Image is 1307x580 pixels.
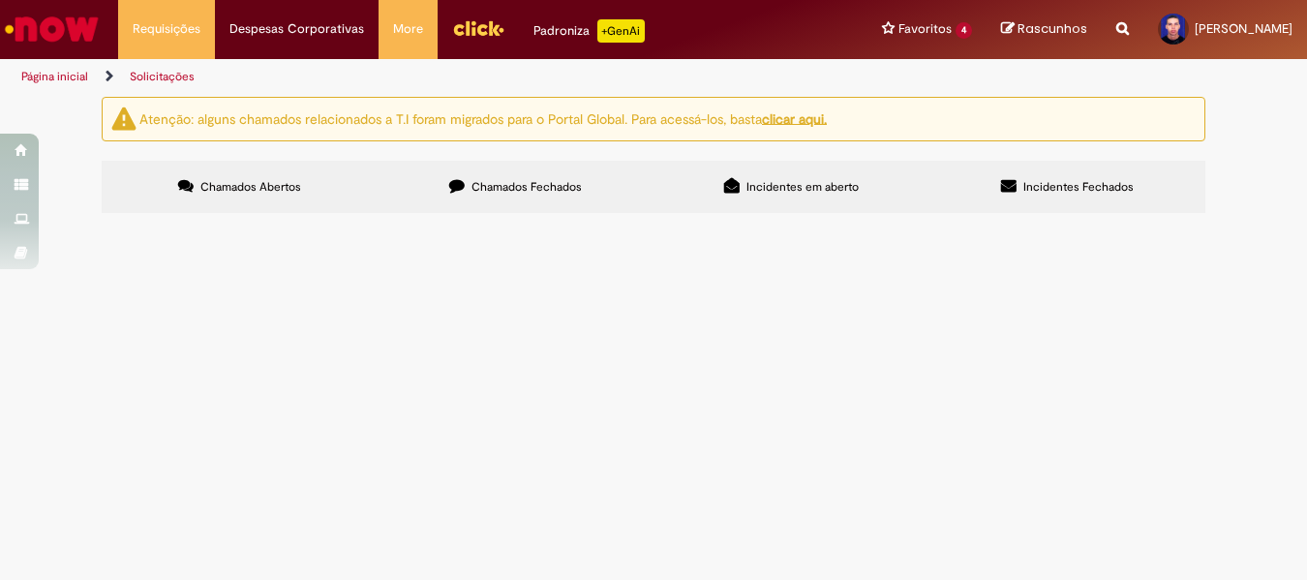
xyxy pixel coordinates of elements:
span: [PERSON_NAME] [1195,20,1292,37]
ng-bind-html: Atenção: alguns chamados relacionados a T.I foram migrados para o Portal Global. Para acessá-los,... [139,109,827,127]
span: Incidentes Fechados [1023,179,1134,195]
span: 4 [956,22,972,39]
span: Rascunhos [1018,19,1087,38]
span: Favoritos [898,19,952,39]
span: More [393,19,423,39]
a: Rascunhos [1001,20,1087,39]
img: click_logo_yellow_360x200.png [452,14,504,43]
a: clicar aqui. [762,109,827,127]
span: Incidentes em aberto [746,179,859,195]
span: Chamados Abertos [200,179,301,195]
ul: Trilhas de página [15,59,857,95]
img: ServiceNow [2,10,102,48]
p: +GenAi [597,19,645,43]
span: Requisições [133,19,200,39]
a: Solicitações [130,69,195,84]
span: Despesas Corporativas [229,19,364,39]
a: Página inicial [21,69,88,84]
div: Padroniza [533,19,645,43]
span: Chamados Fechados [471,179,582,195]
